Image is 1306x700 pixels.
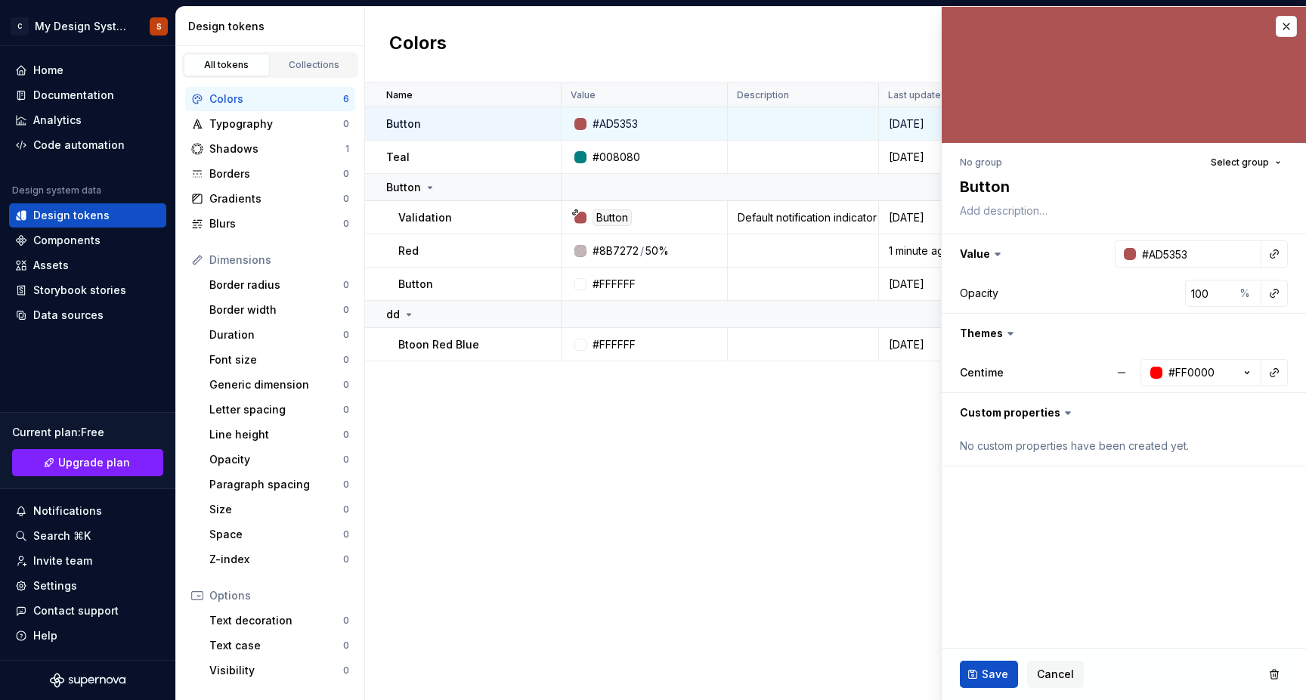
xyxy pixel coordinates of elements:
div: Storybook stories [33,283,126,298]
div: S [156,20,162,33]
div: Notifications [33,503,102,519]
input: e.g. #000000 [1136,240,1261,268]
button: Notifications [9,499,166,523]
div: Text decoration [209,613,343,628]
div: Visibility [209,663,343,678]
a: Gradients0 [185,187,355,211]
div: 50% [645,243,669,259]
a: Settings [9,574,166,598]
a: Design tokens [9,203,166,228]
a: Font size0 [203,348,355,372]
div: 0 [343,479,349,491]
p: Name [386,89,413,101]
button: Select group [1204,152,1288,173]
div: Gradients [209,191,343,206]
a: Borders0 [185,162,355,186]
div: [DATE] [880,337,983,352]
div: [DATE] [880,150,983,165]
div: 0 [343,664,349,677]
a: Assets [9,253,166,277]
div: 0 [343,193,349,205]
button: Help [9,624,166,648]
span: Upgrade plan [58,455,130,470]
div: Search ⌘K [33,528,91,544]
div: Opacity [960,286,998,301]
div: Border width [209,302,343,317]
a: Data sources [9,303,166,327]
p: Button [386,180,421,195]
div: 0 [343,168,349,180]
div: 0 [343,553,349,565]
div: #FFFFFF [593,337,636,352]
div: 0 [343,429,349,441]
div: Help [33,628,57,643]
div: 0 [343,503,349,516]
div: Design system data [12,184,101,197]
div: Data sources [33,308,104,323]
p: Validation [398,210,452,225]
a: Blurs0 [185,212,355,236]
button: Cancel [1027,661,1084,688]
div: Button [593,209,632,226]
div: Design tokens [188,19,358,34]
div: Duration [209,327,343,342]
svg: Supernova Logo [50,673,125,688]
div: Dimensions [209,252,349,268]
span: Select group [1211,156,1269,169]
div: Colors [209,91,343,107]
div: 0 [343,118,349,130]
div: 0 [343,615,349,627]
span: Cancel [1037,667,1074,682]
a: Text decoration0 [203,609,355,633]
div: Options [209,588,349,603]
div: C [11,17,29,36]
a: Invite team [9,549,166,573]
div: Opacity [209,452,343,467]
button: Save [960,661,1018,688]
a: Border width0 [203,298,355,322]
div: Code automation [33,138,125,153]
div: Borders [209,166,343,181]
div: Invite team [33,553,92,568]
a: Shadows1 [185,137,355,161]
a: Code automation [9,133,166,157]
div: 1 [345,143,349,155]
div: Blurs [209,216,343,231]
div: #FF0000 [1168,365,1215,380]
div: 0 [343,354,349,366]
div: Analytics [33,113,82,128]
p: dd [386,307,400,322]
div: 0 [343,218,349,230]
a: Home [9,58,166,82]
div: No custom properties have been created yet. [960,438,1288,454]
h2: Colors [389,31,447,58]
a: Line height0 [203,423,355,447]
a: Paragraph spacing0 [203,472,355,497]
div: My Design System [35,19,132,34]
a: Components [9,228,166,252]
a: Size0 [203,497,355,522]
div: 0 [343,528,349,540]
p: Value [571,89,596,101]
div: No group [960,156,1002,169]
a: Letter spacing0 [203,398,355,422]
div: Typography [209,116,343,132]
p: Button [398,277,433,292]
div: All tokens [189,59,265,71]
div: 0 [343,304,349,316]
div: Collections [277,59,352,71]
p: Description [737,89,789,101]
div: Space [209,527,343,542]
div: 1 minute ago [880,243,983,259]
div: Letter spacing [209,402,343,417]
button: #FF0000 [1140,359,1261,386]
a: Visibility0 [203,658,355,683]
a: Analytics [9,108,166,132]
p: Last updated [888,89,947,101]
button: Search ⌘K [9,524,166,548]
a: Typography0 [185,112,355,136]
a: Generic dimension0 [203,373,355,397]
div: Font size [209,352,343,367]
div: Default notification indicator color for Therapy. Used to convey unread information. Default noti... [729,210,877,225]
div: Assets [33,258,69,273]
